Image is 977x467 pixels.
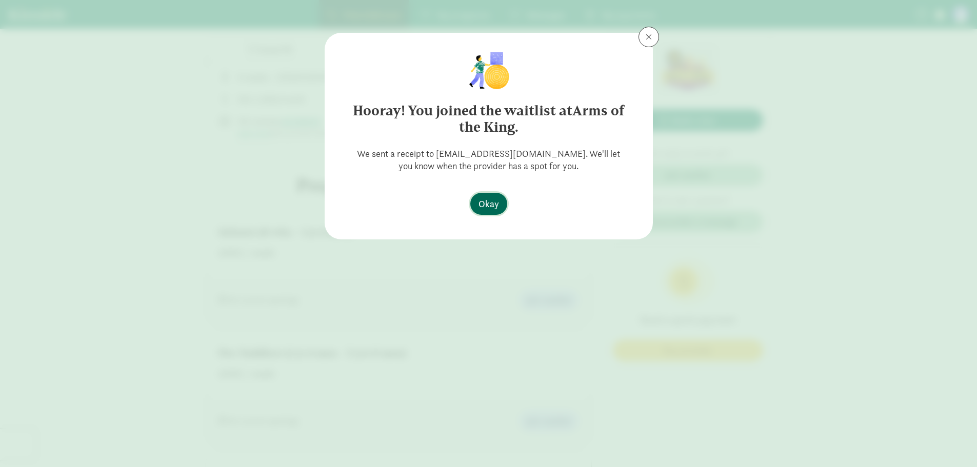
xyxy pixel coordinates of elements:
[345,103,632,135] h6: Hooray! You joined the waitlist at
[459,102,625,135] strong: Arms of the King.
[470,193,507,215] button: Okay
[463,49,514,90] img: illustration-child1.png
[478,197,499,211] span: Okay
[341,148,636,172] p: We sent a receipt to [EMAIL_ADDRESS][DOMAIN_NAME]. We'll let you know when the provider has a spo...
